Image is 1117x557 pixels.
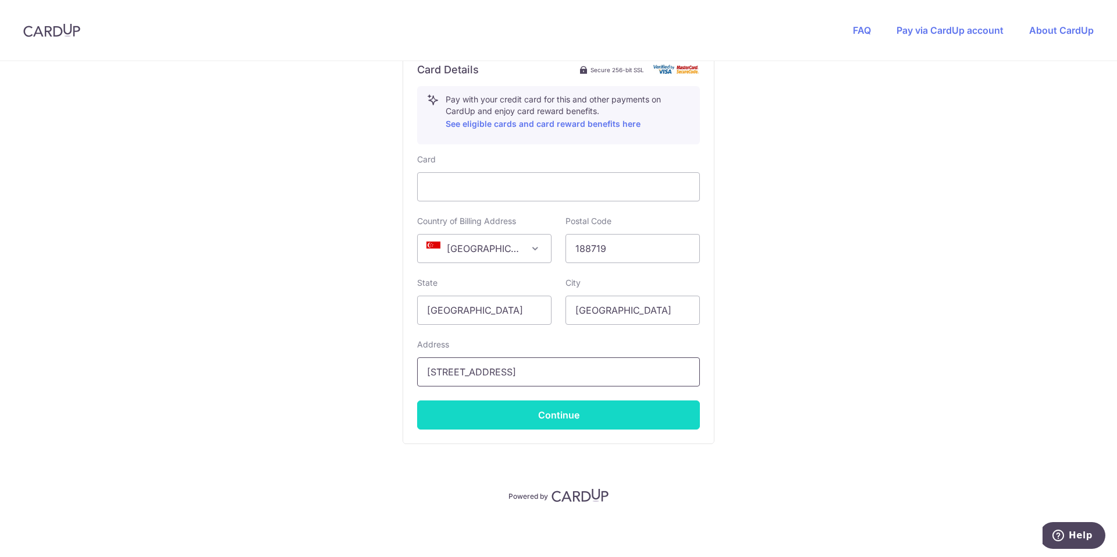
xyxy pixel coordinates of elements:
[1043,522,1105,551] iframe: Opens a widget where you can find more information
[552,488,609,502] img: CardUp
[565,234,700,263] input: Example 123456
[427,180,690,194] iframe: Secure card payment input frame
[417,234,552,263] span: Singapore
[897,24,1004,36] a: Pay via CardUp account
[508,489,548,501] p: Powered by
[853,24,871,36] a: FAQ
[653,65,700,74] img: card secure
[418,235,551,262] span: Singapore
[417,154,436,165] label: Card
[446,94,690,131] p: Pay with your credit card for this and other payments on CardUp and enjoy card reward benefits.
[590,65,644,74] span: Secure 256-bit SSL
[1029,24,1094,36] a: About CardUp
[565,215,611,227] label: Postal Code
[417,277,437,289] label: State
[417,63,479,77] h6: Card Details
[417,215,516,227] label: Country of Billing Address
[417,339,449,350] label: Address
[417,400,700,430] button: Continue
[565,277,581,289] label: City
[446,119,641,129] a: See eligible cards and card reward benefits here
[23,23,80,37] img: CardUp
